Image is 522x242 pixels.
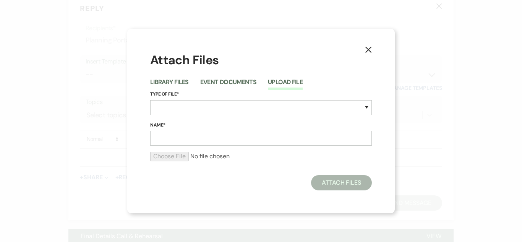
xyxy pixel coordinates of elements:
[311,175,372,190] button: Attach Files
[150,52,372,69] h1: Attach Files
[268,79,303,90] button: Upload File
[150,79,189,90] button: Library Files
[200,79,256,90] button: Event Documents
[150,90,372,99] label: Type of File*
[150,121,372,130] label: Name*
